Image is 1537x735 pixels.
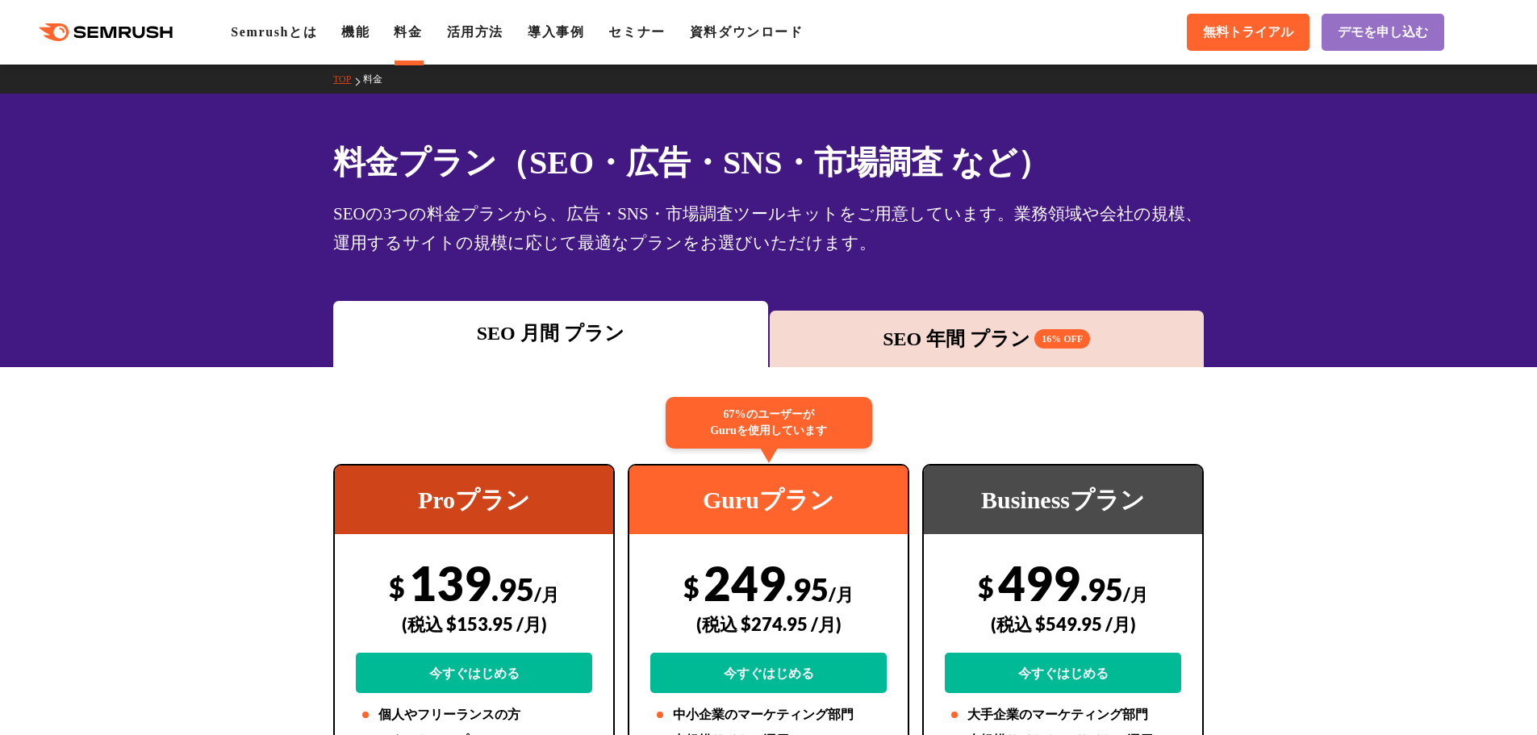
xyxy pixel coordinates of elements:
a: 活用方法 [447,25,503,39]
a: 資料ダウンロード [690,25,804,39]
div: Proプラン [335,466,613,534]
span: .95 [491,570,534,608]
a: 無料トライアル [1187,14,1309,51]
div: Businessプラン [924,466,1202,534]
div: 249 [650,554,887,693]
div: (税込 $274.95 /月) [650,595,887,653]
span: /月 [1123,583,1148,605]
span: $ [978,570,994,603]
a: デモを申し込む [1322,14,1444,51]
a: 料金 [363,73,395,85]
li: 個人やフリーランスの方 [356,705,592,725]
a: セミナー [608,25,665,39]
div: 139 [356,554,592,693]
a: 今すぐはじめる [945,653,1181,693]
li: 大手企業のマーケティング部門 [945,705,1181,725]
span: 無料トライアル [1203,24,1293,41]
span: /月 [534,583,559,605]
span: .95 [1080,570,1123,608]
span: .95 [786,570,829,608]
a: 料金 [394,25,422,39]
span: デモを申し込む [1338,24,1428,41]
div: SEOの3つの料金プランから、広告・SNS・市場調査ツールキットをご用意しています。業務領域や会社の規模、運用するサイトの規模に応じて最適なプランをお選びいただけます。 [333,199,1204,257]
a: 機能 [341,25,370,39]
div: (税込 $549.95 /月) [945,595,1181,653]
div: SEO 年間 プラン [778,324,1197,353]
a: Semrushとは [231,25,317,39]
a: 今すぐはじめる [356,653,592,693]
a: 今すぐはじめる [650,653,887,693]
a: TOP [333,73,363,85]
div: 67%のユーザーが Guruを使用しています [666,397,872,449]
a: 導入事例 [528,25,584,39]
span: $ [683,570,700,603]
span: $ [389,570,405,603]
span: /月 [829,583,854,605]
div: 499 [945,554,1181,693]
span: 16% OFF [1034,329,1090,349]
div: SEO 月間 プラン [341,319,760,348]
h1: 料金プラン（SEO・広告・SNS・市場調査 など） [333,139,1204,186]
div: (税込 $153.95 /月) [356,595,592,653]
div: Guruプラン [629,466,908,534]
li: 中小企業のマーケティング部門 [650,705,887,725]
